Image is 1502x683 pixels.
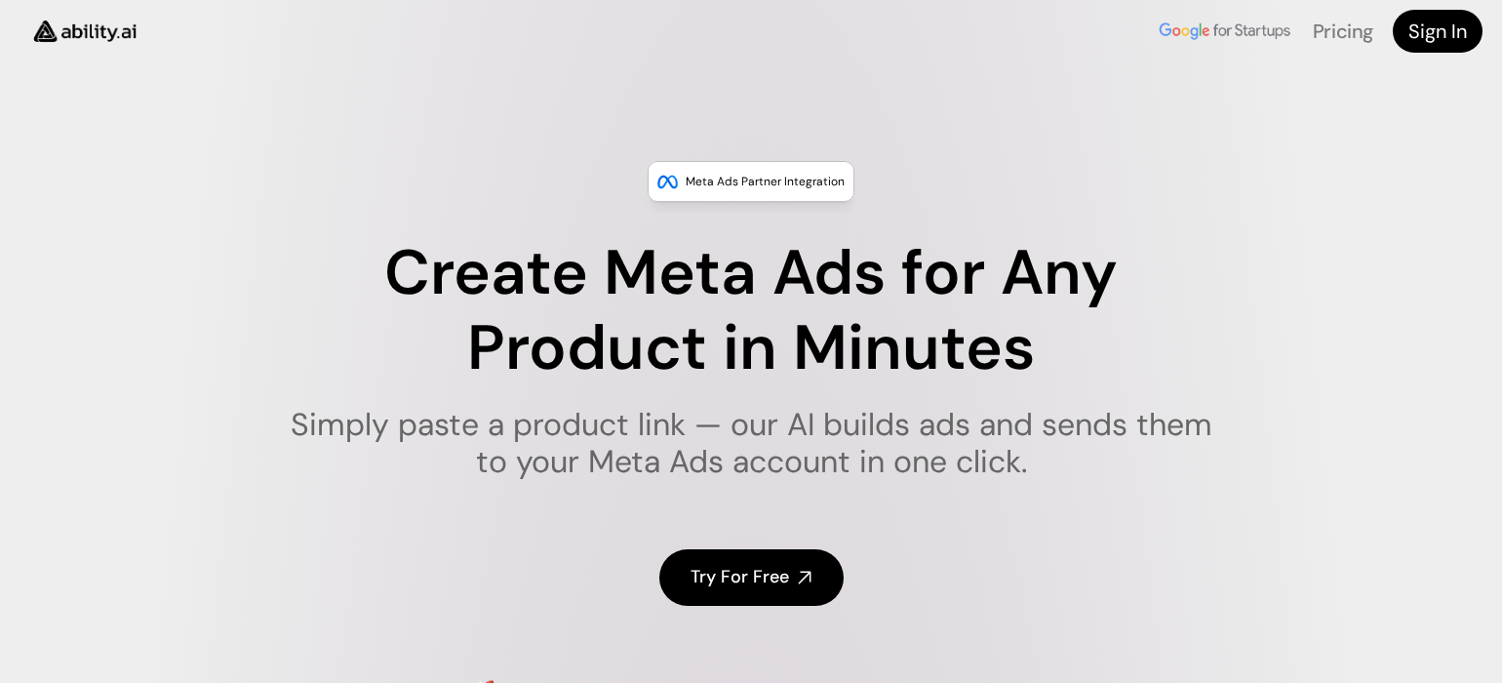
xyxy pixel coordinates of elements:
h4: Try For Free [691,565,789,589]
h1: Simply paste a product link — our AI builds ads and sends them to your Meta Ads account in one cl... [278,406,1225,481]
a: Pricing [1313,19,1373,44]
h1: Create Meta Ads for Any Product in Minutes [278,236,1225,386]
a: Try For Free [659,549,844,605]
h4: Sign In [1408,18,1467,45]
a: Sign In [1393,10,1482,53]
p: Meta Ads Partner Integration [686,172,845,191]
